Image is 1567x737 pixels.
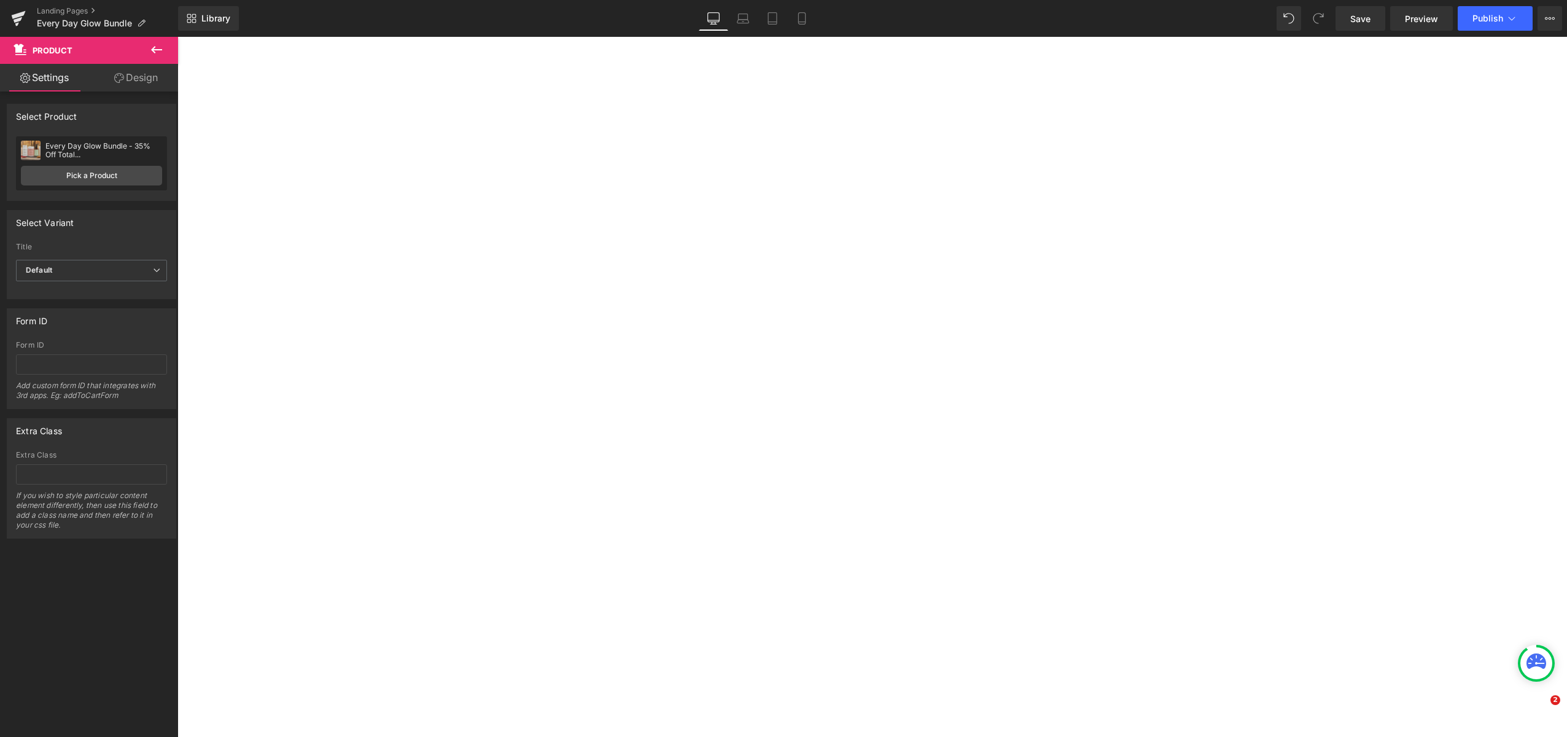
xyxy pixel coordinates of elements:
span: Library [201,13,230,24]
img: pImage [21,141,41,160]
div: If you wish to style particular content element differently, then use this field to add a class n... [16,491,167,538]
div: Select Product [16,104,77,122]
button: Publish [1458,6,1533,31]
span: 2 [1550,695,1560,705]
b: Default [26,265,52,275]
div: Select Variant [16,211,74,228]
button: Undo [1277,6,1301,31]
a: New Library [178,6,239,31]
a: Preview [1390,6,1453,31]
label: Title [16,243,167,255]
span: Preview [1405,12,1438,25]
div: Add custom form ID that integrates with 3rd apps. Eg: addToCartForm [16,381,167,408]
div: Form ID [16,309,47,326]
a: Pick a Product [21,166,162,185]
button: Redo [1306,6,1331,31]
a: Laptop [728,6,758,31]
iframe: Intercom live chat [1525,695,1555,725]
div: Extra Class [16,419,62,436]
a: Design [91,64,181,92]
a: Desktop [699,6,728,31]
a: Landing Pages [37,6,178,16]
div: Form ID [16,341,167,349]
div: Extra Class [16,451,167,459]
a: Mobile [787,6,817,31]
div: Every Day Glow Bundle - 35% Off Total... [45,142,162,159]
span: Save [1350,12,1371,25]
span: Every Day Glow Bundle [37,18,132,28]
a: Tablet [758,6,787,31]
span: Product [33,45,72,55]
button: More [1538,6,1562,31]
span: Publish [1472,14,1503,23]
